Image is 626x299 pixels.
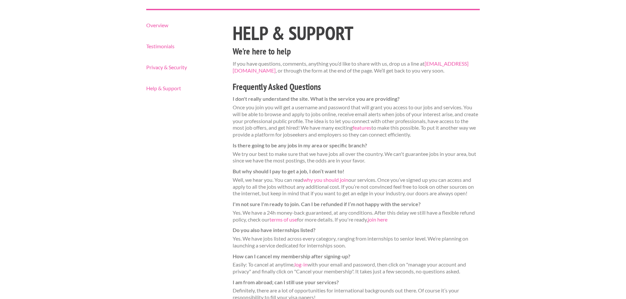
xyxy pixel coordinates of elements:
dt: But why should I pay to get a job, I don’t want to! [233,168,480,175]
dd: Once you join you will get a username and password that will grant you access to our jobs and ser... [233,104,480,138]
dt: Do you also have internships listed? [233,227,480,234]
a: Testimonials [146,44,221,49]
a: [EMAIL_ADDRESS][DOMAIN_NAME] [233,60,469,74]
a: why you should join [303,177,348,183]
p: If you have questions, comments, anything you’d like to share with us, drop us a line at , or thr... [233,60,480,74]
dt: How can I cancel my membership after signing-up? [233,253,480,260]
a: join here [368,216,387,223]
dd: Well, we hear you. You can read our services. Once you’ve signed up you can access and apply to a... [233,177,480,197]
dt: Is there going to be any jobs in my area or specific branch? [233,142,480,149]
a: features [353,124,371,131]
a: Help & Support [146,86,221,91]
h3: We're here to help [233,45,480,58]
dt: I don't really understand the site. What is the service you are providing? [233,96,480,102]
a: terms of use [269,216,297,223]
dd: Yes. We have a 24h money-back guaranteed, at any conditions. After this delay we still have a fle... [233,209,480,223]
dd: We try our best to make sure that we have jobs all over the country. We can't guarantee jobs in y... [233,151,480,164]
a: log-in [294,261,308,267]
dt: I'm not sure I'm ready to join. Can I be refunded if I’m not happy with the service? [233,201,480,208]
h3: Frequently Asked Questions [233,81,480,93]
dd: Easily: To cancel at anytime, with your email and password, then click on "manage your account an... [233,261,480,275]
h1: Help & Support [233,24,480,43]
a: Overview [146,23,221,28]
dd: Yes. We have jobs listed across every category, ranging from internships to senior level. We’re p... [233,235,480,249]
dt: I am from abroad; can I still use your services? [233,279,480,286]
a: Privacy & Security [146,65,221,70]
